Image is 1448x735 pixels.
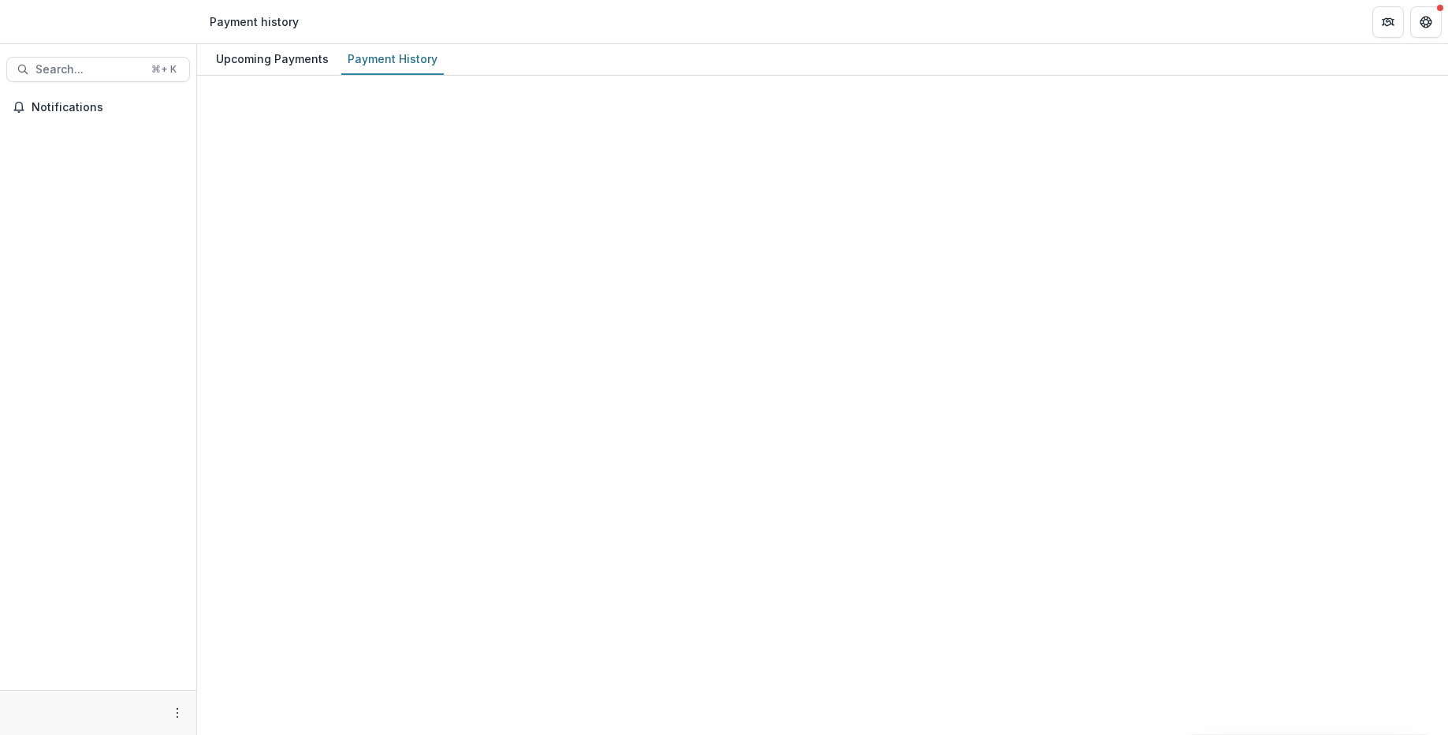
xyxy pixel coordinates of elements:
[168,703,187,722] button: More
[210,44,335,75] a: Upcoming Payments
[6,57,190,82] button: Search...
[203,10,305,33] nav: breadcrumb
[1410,6,1442,38] button: Get Help
[1372,6,1404,38] button: Partners
[210,13,299,30] div: Payment history
[210,47,335,70] div: Upcoming Payments
[35,63,142,76] span: Search...
[341,47,444,70] div: Payment History
[6,95,190,120] button: Notifications
[341,44,444,75] a: Payment History
[148,61,180,78] div: ⌘ + K
[32,101,184,114] span: Notifications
